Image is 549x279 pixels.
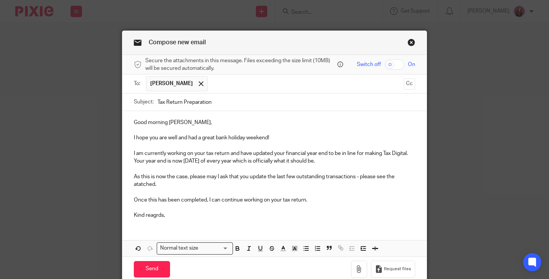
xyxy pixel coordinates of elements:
input: Search for option [201,244,228,252]
span: Switch off [357,61,381,68]
span: [PERSON_NAME] [150,80,193,87]
input: Send [134,261,170,277]
p: I hope you are well and had a great bank holiday weekend! [134,134,415,142]
span: Compose new email [149,39,206,45]
button: Cc [404,78,415,90]
button: Request files [371,261,415,278]
p: I am currently working on your tax return and have updated your financial year end to be in line ... [134,150,415,165]
p: Kind reagrds, [134,211,415,219]
label: Subject: [134,98,154,106]
span: Secure the attachments in this message. Files exceeding the size limit (10MB) will be secured aut... [145,57,335,73]
div: Search for option [157,242,233,254]
span: Request files [384,266,411,272]
p: Once this has been completed, I can continue working on your tax return. [134,196,415,204]
label: To: [134,80,142,87]
span: Normal text size [159,244,200,252]
p: As this is now the case, please may I ask that you update the last few outstanding transactions -... [134,173,415,189]
span: On [408,61,415,68]
a: Close this dialog window [408,39,415,49]
p: Good morning [PERSON_NAME], [134,119,415,126]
